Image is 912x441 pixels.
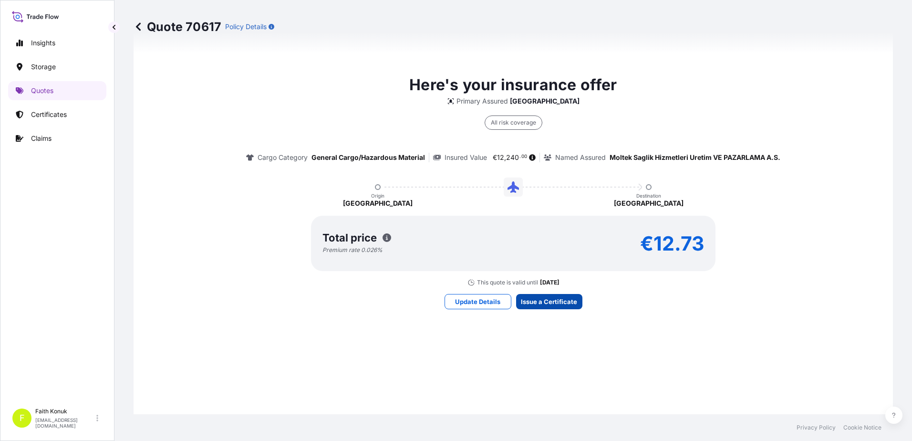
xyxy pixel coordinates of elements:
p: Origin [371,193,384,199]
p: Premium rate 0.026 % [322,246,383,254]
div: All risk coverage [485,115,542,130]
p: [GEOGRAPHIC_DATA] [614,199,684,208]
a: Quotes [8,81,106,100]
p: Policy Details [225,22,267,31]
span: € [493,154,497,161]
p: [GEOGRAPHIC_DATA] [510,96,580,106]
p: [EMAIL_ADDRESS][DOMAIN_NAME] [35,417,94,429]
p: Claims [31,134,52,143]
button: Update Details [445,294,511,309]
p: Insights [31,38,55,48]
p: This quote is valid until [477,279,538,286]
button: Issue a Certificate [516,294,582,309]
a: Cookie Notice [843,424,881,431]
p: Destination [636,193,661,199]
span: . [519,155,521,158]
p: Primary Assured [456,96,508,106]
p: €12.73 [640,236,704,251]
a: Privacy Policy [797,424,836,431]
p: Storage [31,62,56,72]
span: , [504,154,506,161]
p: Faith Konuk [35,408,94,415]
a: Insights [8,33,106,52]
a: Certificates [8,105,106,124]
a: Storage [8,57,106,76]
p: Total price [322,233,377,242]
p: Named Assured [555,153,606,162]
span: 240 [506,154,519,161]
p: [DATE] [540,279,560,286]
span: 00 [521,155,527,158]
a: Claims [8,129,106,148]
p: Update Details [455,297,500,306]
p: General Cargo/Hazardous Material [311,153,425,162]
p: Cargo Category [258,153,308,162]
p: Issue a Certificate [521,297,577,306]
p: Moltek Saglik Hizmetleri Uretim VE PAZARLAMA A.S. [610,153,780,162]
p: Quotes [31,86,53,95]
p: Quote 70617 [134,19,221,34]
span: F [20,413,25,423]
p: Insured Value [445,153,487,162]
p: Here's your insurance offer [409,73,617,96]
p: Certificates [31,110,67,119]
p: [GEOGRAPHIC_DATA] [343,199,413,208]
span: 12 [497,154,504,161]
